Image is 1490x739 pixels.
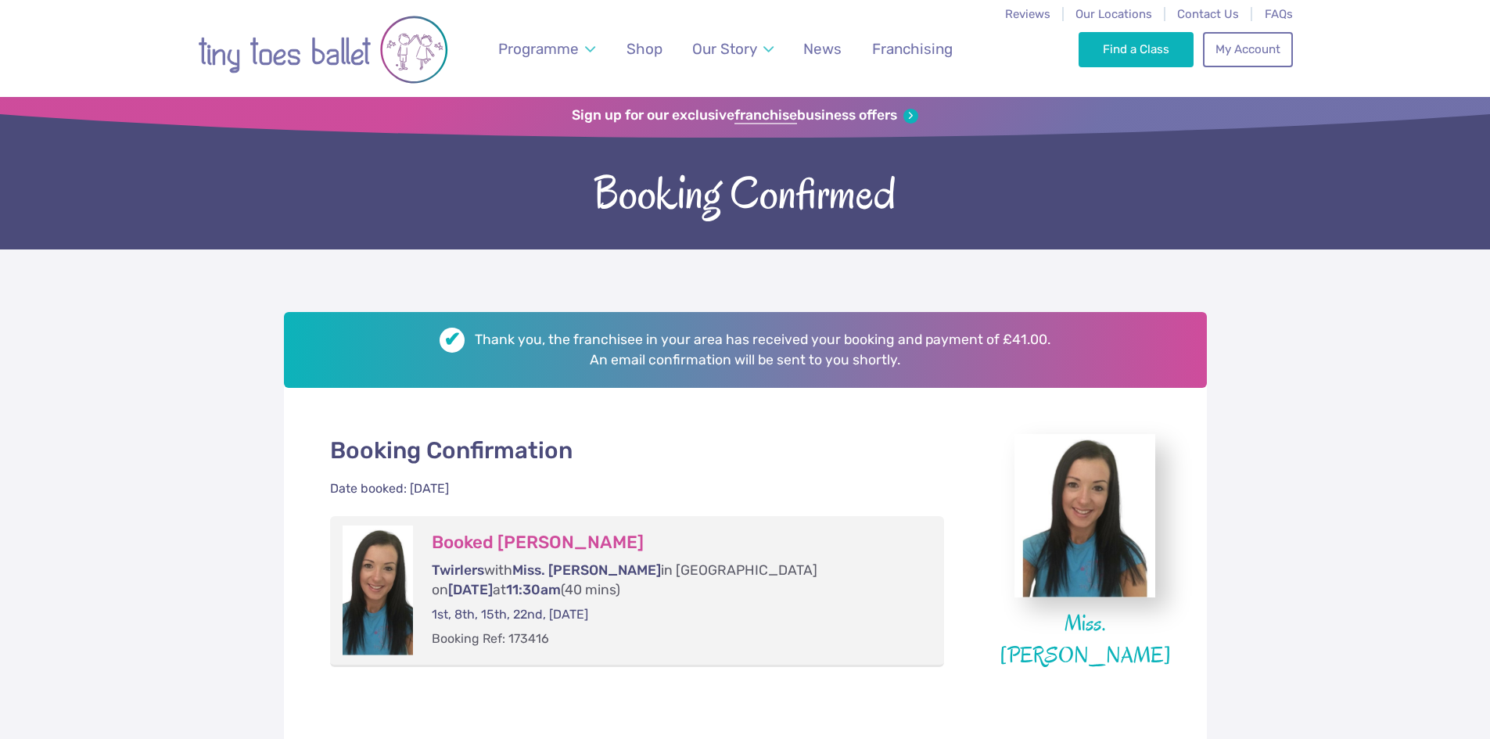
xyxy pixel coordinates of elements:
div: Date booked: [DATE] [330,480,449,497]
span: [DATE] [448,582,493,597]
a: Franchising [864,30,960,67]
p: 1st, 8th, 15th, 22nd, [DATE] [432,606,914,623]
span: Programme [498,40,579,58]
span: Our Story [692,40,757,58]
a: Contact Us [1177,7,1239,21]
p: Booking Ref: 173416 [432,630,914,648]
span: Franchising [872,40,953,58]
span: Miss. [PERSON_NAME] [512,562,661,578]
h3: Booked [PERSON_NAME] [432,532,914,554]
a: Reviews [1005,7,1050,21]
img: miss_bianca_teacher.jpg [1014,434,1155,598]
img: tiny toes ballet [198,10,448,89]
a: Find a Class [1079,32,1194,66]
p: with in [GEOGRAPHIC_DATA] on at (40 mins) [432,561,914,599]
a: Our Locations [1075,7,1152,21]
a: Sign up for our exclusivefranchisebusiness offers [572,107,918,124]
a: Our Story [684,30,781,67]
h2: Thank you, the franchisee in your area has received your booking and payment of £41.00. An email ... [284,312,1207,388]
a: FAQs [1265,7,1293,21]
a: My Account [1203,32,1292,66]
span: Twirlers [432,562,484,578]
span: News [803,40,842,58]
a: Programme [490,30,602,67]
a: News [796,30,849,67]
span: 11:30am [506,582,561,597]
figcaption: Miss. [PERSON_NAME] [991,608,1179,671]
span: Shop [627,40,662,58]
a: Shop [619,30,670,67]
p: Booking Confirmation [330,434,945,466]
strong: franchise [734,107,797,124]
